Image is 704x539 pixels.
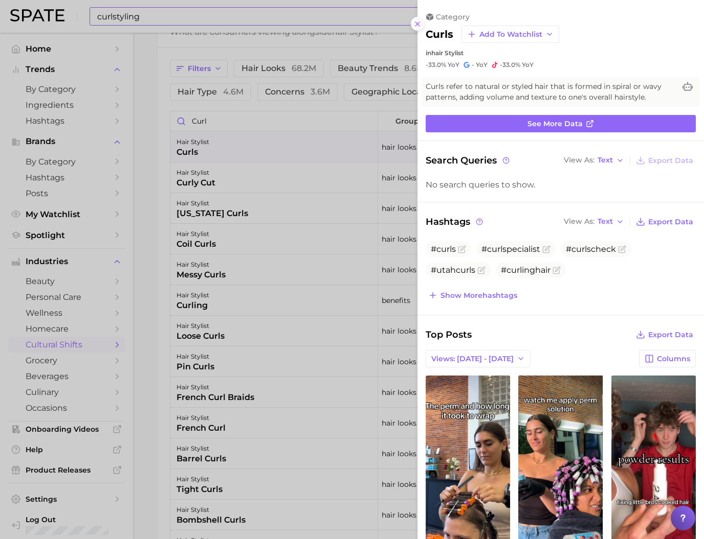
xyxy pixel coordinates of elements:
span: Add to Watchlist [479,30,542,39]
button: View AsText [561,215,627,228]
span: #curlspecialist [481,244,540,254]
span: Curls refer to natural or styled hair that is formed in spiral or wavy patterns, adding volume an... [426,81,675,103]
button: View AsText [561,154,627,167]
button: Flag as miscategorized or irrelevant [458,245,466,253]
span: View As [564,219,595,224]
span: See more data [527,120,583,128]
span: category [436,12,470,21]
span: Hashtags [426,215,485,229]
span: Export Data [648,156,693,165]
span: Export Data [648,218,693,226]
button: Show morehashtags [426,288,520,302]
span: -33.0% [500,61,520,68]
span: hair stylist [431,49,464,57]
button: Export Data [633,153,696,168]
div: in [426,49,696,57]
div: No search queries to show. [426,180,696,190]
span: -33.0% [426,61,446,68]
button: Export Data [633,215,696,229]
span: Export Data [648,331,693,339]
span: YoY [522,61,534,69]
span: YoY [476,61,488,69]
span: YoY [448,61,459,69]
button: Flag as miscategorized or irrelevant [542,245,551,253]
a: See more data [426,115,696,132]
span: Views: [DATE] - [DATE] [431,355,514,363]
button: Add to Watchlist [461,26,559,43]
span: #curlinghair [501,265,551,275]
span: #utahcurls [431,265,475,275]
button: Export Data [633,327,696,342]
span: #curlscheck [566,244,616,254]
button: Views: [DATE] - [DATE] [426,350,531,367]
span: Show more hashtags [441,291,517,300]
span: #curls [431,244,456,254]
span: View As [564,157,595,163]
button: Flag as miscategorized or irrelevant [618,245,626,253]
span: - [472,61,474,68]
span: Text [598,219,613,224]
button: Flag as miscategorized or irrelevant [477,266,486,274]
span: Search Queries [426,153,511,168]
h2: curls [426,28,453,40]
span: Columns [657,355,690,363]
span: Top Posts [426,327,472,342]
span: Text [598,157,613,163]
button: Columns [639,350,696,367]
button: Flag as miscategorized or irrelevant [553,266,561,274]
